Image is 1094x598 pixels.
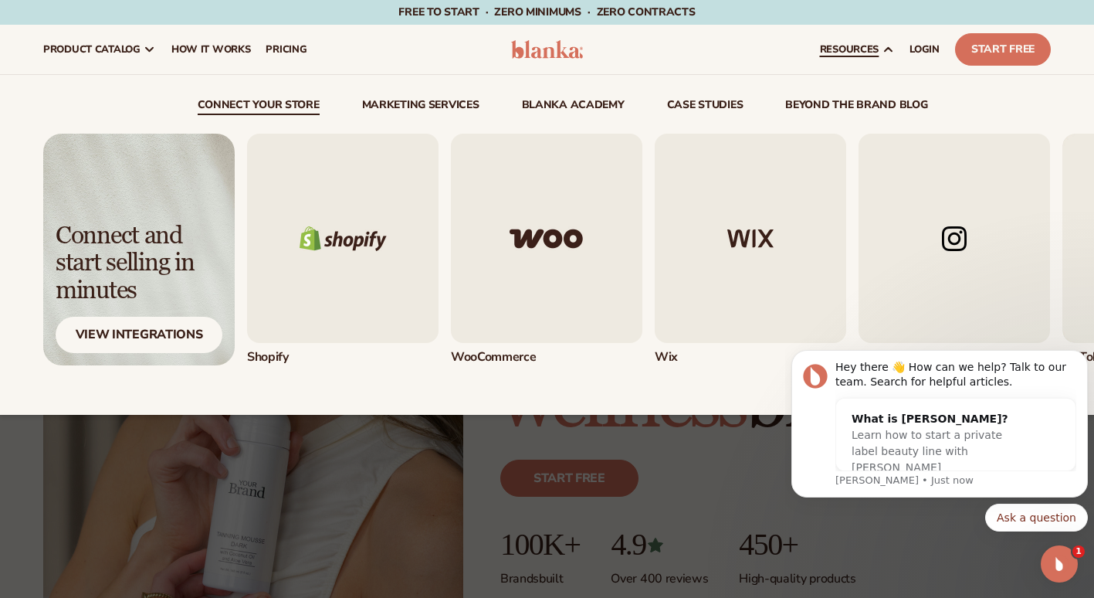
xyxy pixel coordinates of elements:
span: LOGIN [909,43,940,56]
a: product catalog [36,25,164,74]
a: beyond the brand blog [785,100,927,115]
a: Start Free [955,33,1051,66]
a: Shopify logo. Shopify [247,134,439,365]
div: 4 / 5 [859,134,1050,365]
img: logo [511,40,584,59]
a: case studies [667,100,743,115]
a: Instagram logo. Instagram [859,134,1050,365]
a: Woo commerce logo. WooCommerce [451,134,642,365]
iframe: Intercom live chat [1041,545,1078,583]
span: resources [820,43,879,56]
a: Wix logo. Wix [655,134,846,365]
a: Blanka Academy [522,100,625,115]
img: Instagram logo. [859,134,1050,343]
div: 3 / 5 [655,134,846,365]
a: connect your store [198,100,320,115]
a: Light background with shadow. Connect and start selling in minutes View Integrations [43,134,235,365]
span: How It Works [171,43,251,56]
a: pricing [258,25,314,74]
a: How It Works [164,25,259,74]
div: Wix [655,349,846,365]
a: LOGIN [902,25,947,74]
a: resources [812,25,902,74]
span: Free to start · ZERO minimums · ZERO contracts [398,5,695,19]
img: Shopify logo. [247,134,439,343]
img: Wix logo. [655,134,846,343]
img: Woo commerce logo. [451,134,642,343]
div: View Integrations [56,317,222,353]
div: 2 / 5 [451,134,642,365]
div: Shopify [247,349,439,365]
div: Connect and start selling in minutes [56,223,222,304]
span: pricing [266,43,307,56]
a: Marketing services [362,100,479,115]
div: WooCommerce [451,349,642,365]
iframe: Intercom notifications message [785,299,1094,556]
div: 1 / 5 [247,134,439,365]
span: product catalog [43,43,141,56]
span: 1 [1072,545,1085,558]
img: Light background with shadow. [43,134,235,365]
